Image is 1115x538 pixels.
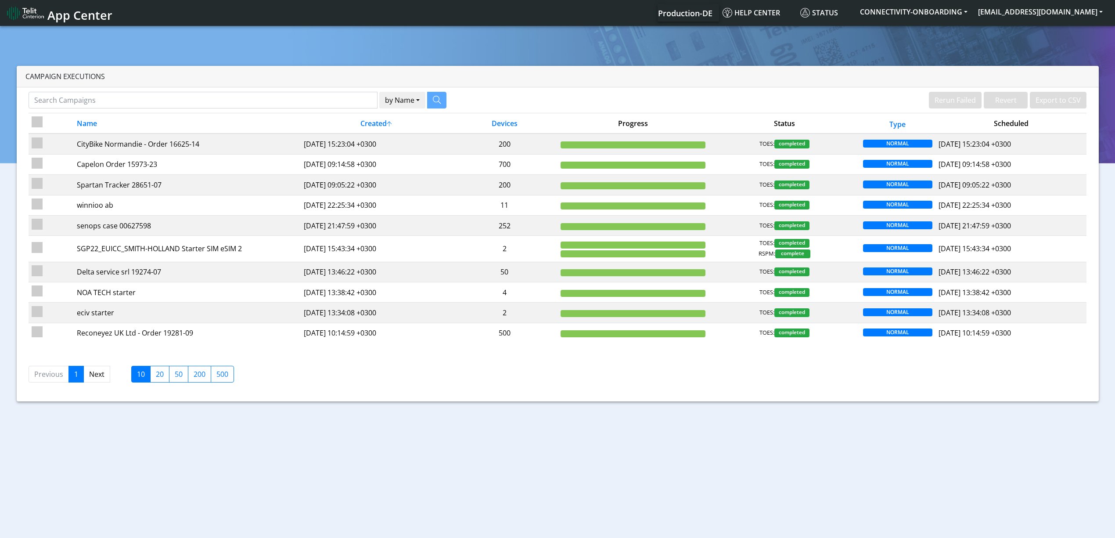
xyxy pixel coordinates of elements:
[759,308,774,317] span: TOES:
[939,328,1011,338] span: [DATE] 10:14:59 +0300
[77,159,297,170] div: Capelon Order 15973-23
[774,308,809,317] span: completed
[774,201,809,209] span: completed
[939,139,1011,149] span: [DATE] 15:23:04 +0300
[452,262,557,282] td: 50
[188,366,211,383] label: 200
[379,92,425,108] button: by Name
[774,288,809,297] span: completed
[452,236,557,262] td: 2
[723,8,732,18] img: knowledge.svg
[935,113,1086,134] th: Scheduled
[723,8,780,18] span: Help center
[863,244,932,252] span: NORMAL
[939,267,1011,277] span: [DATE] 13:46:22 +0300
[452,175,557,195] td: 200
[77,180,297,190] div: Spartan Tracker 28651-07
[774,181,809,189] span: completed
[759,221,774,230] span: TOES:
[863,160,932,168] span: NORMAL
[863,181,932,188] span: NORMAL
[939,221,1011,231] span: [DATE] 21:47:59 +0300
[83,366,110,383] a: Next
[452,195,557,215] td: 11
[301,236,452,262] td: [DATE] 15:43:34 +0300
[939,244,1011,253] span: [DATE] 15:43:34 +0300
[863,288,932,296] span: NORMAL
[74,113,301,134] th: Name
[774,221,809,230] span: completed
[759,267,774,276] span: TOES:
[863,308,932,316] span: NORMAL
[301,195,452,215] td: [DATE] 22:25:34 +0300
[301,175,452,195] td: [DATE] 09:05:22 +0300
[759,288,774,297] span: TOES:
[452,134,557,154] td: 200
[774,267,809,276] span: completed
[863,140,932,148] span: NORMAL
[774,160,809,169] span: completed
[774,329,809,337] span: completed
[863,267,932,275] span: NORMAL
[759,249,775,258] span: RSPM:
[77,307,297,318] div: eciv starter
[759,239,774,248] span: TOES:
[301,303,452,323] td: [DATE] 13:34:08 +0300
[759,140,774,148] span: TOES:
[775,249,810,258] span: complete
[77,243,297,254] div: SGP22_EUICC_SMITH-HOLLAND Starter SIM eSIM 2
[452,154,557,174] td: 700
[939,308,1011,318] span: [DATE] 13:34:08 +0300
[77,287,297,298] div: NOA TECH starter
[860,113,935,134] th: Type
[800,8,838,18] span: Status
[939,180,1011,190] span: [DATE] 09:05:22 +0300
[658,8,712,18] span: Production-DE
[77,267,297,277] div: Delta service srl 19274-07
[301,323,452,343] td: [DATE] 10:14:59 +0300
[77,139,297,149] div: CityBike Normandie - Order 16625-14
[1030,92,1086,108] button: Export to CSV
[452,303,557,323] td: 2
[17,66,1099,87] div: Campaign Executions
[131,366,151,383] label: 10
[301,262,452,282] td: [DATE] 13:46:22 +0300
[301,154,452,174] td: [DATE] 09:14:58 +0300
[774,140,809,148] span: completed
[452,113,557,134] th: Devices
[759,181,774,189] span: TOES:
[7,4,111,22] a: App Center
[863,221,932,229] span: NORMAL
[29,92,378,108] input: Search Campaigns
[77,328,297,338] div: Reconeyez UK Ltd - Order 19281-09
[939,159,1011,169] span: [DATE] 09:14:58 +0300
[759,329,774,337] span: TOES:
[77,220,297,231] div: senops case 00627598
[301,134,452,154] td: [DATE] 15:23:04 +0300
[929,92,982,108] button: Rerun Failed
[800,8,810,18] img: status.svg
[719,4,797,22] a: Help center
[301,282,452,303] td: [DATE] 13:38:42 +0300
[939,200,1011,210] span: [DATE] 22:25:34 +0300
[557,113,709,134] th: Progress
[452,323,557,343] td: 500
[211,366,234,383] label: 500
[47,7,112,23] span: App Center
[452,282,557,303] td: 4
[774,239,809,248] span: completed
[301,113,452,134] th: Created
[709,113,860,134] th: Status
[68,366,84,383] a: 1
[939,288,1011,297] span: [DATE] 13:38:42 +0300
[150,366,169,383] label: 20
[984,92,1028,108] button: Revert
[77,200,297,210] div: winnioo ab
[973,4,1108,20] button: [EMAIL_ADDRESS][DOMAIN_NAME]
[759,201,774,209] span: TOES:
[863,329,932,336] span: NORMAL
[759,160,774,169] span: TOES:
[855,4,973,20] button: CONNECTIVITY-ONBOARDING
[452,215,557,235] td: 252
[797,4,855,22] a: Status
